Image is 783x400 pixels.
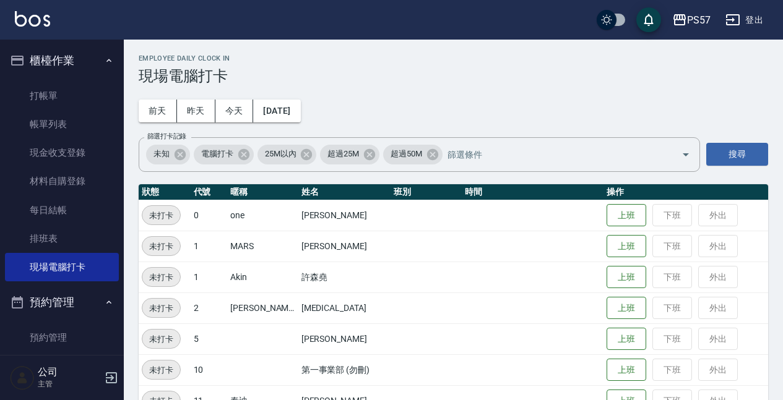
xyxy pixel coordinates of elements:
[142,302,180,315] span: 未打卡
[5,45,119,77] button: 櫃檯作業
[5,323,119,352] a: 預約管理
[142,333,180,346] span: 未打卡
[191,262,227,292] td: 1
[607,235,646,258] button: 上班
[298,323,391,354] td: [PERSON_NAME]
[139,100,177,122] button: 前天
[5,196,119,224] a: 每日結帳
[146,145,190,164] div: 未知
[139,67,768,85] h3: 現場電腦打卡
[462,184,603,200] th: 時間
[5,167,119,195] a: 材料自購登錄
[320,148,366,160] span: 超過25M
[142,271,180,284] span: 未打卡
[5,352,119,380] a: 單日預約紀錄
[5,224,119,253] a: 排班表
[139,184,191,200] th: 狀態
[257,148,304,160] span: 25M以內
[227,262,298,292] td: Akin
[298,262,391,292] td: 許森堯
[191,200,227,231] td: 0
[142,209,180,222] span: 未打卡
[147,132,186,141] label: 篩選打卡記錄
[687,12,711,28] div: PS57
[391,184,462,200] th: 班別
[194,145,254,164] div: 電腦打卡
[191,323,227,354] td: 5
[257,145,317,164] div: 25M以內
[5,286,119,318] button: 預約管理
[298,292,391,323] td: [MEDICAL_DATA]
[383,145,443,164] div: 超過50M
[298,200,391,231] td: [PERSON_NAME]
[603,184,768,200] th: 操作
[142,364,180,377] span: 未打卡
[191,354,227,385] td: 10
[191,292,227,323] td: 2
[5,110,119,138] a: 帳單列表
[706,143,768,166] button: 搜尋
[38,366,101,378] h5: 公司
[607,297,646,320] button: 上班
[227,200,298,231] td: one
[607,359,646,381] button: 上班
[227,184,298,200] th: 暱稱
[191,231,227,262] td: 1
[667,7,716,33] button: PS57
[320,145,379,164] div: 超過25M
[636,7,661,32] button: save
[607,328,646,351] button: 上班
[191,184,227,200] th: 代號
[215,100,254,122] button: 今天
[227,231,298,262] td: MARS
[607,204,646,227] button: 上班
[298,231,391,262] td: [PERSON_NAME]
[142,240,180,253] span: 未打卡
[38,378,101,389] p: 主管
[298,354,391,385] td: 第一事業部 (勿刪)
[15,11,50,27] img: Logo
[194,148,241,160] span: 電腦打卡
[10,365,35,390] img: Person
[177,100,215,122] button: 昨天
[253,100,300,122] button: [DATE]
[5,82,119,110] a: 打帳單
[676,145,696,164] button: Open
[227,292,298,323] td: [PERSON_NAME]
[298,184,391,200] th: 姓名
[5,138,119,167] a: 現金收支登錄
[444,143,660,165] input: 篩選條件
[139,54,768,62] h2: Employee Daily Clock In
[146,148,177,160] span: 未知
[720,9,768,32] button: 登出
[383,148,430,160] span: 超過50M
[607,266,646,289] button: 上班
[5,253,119,281] a: 現場電腦打卡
